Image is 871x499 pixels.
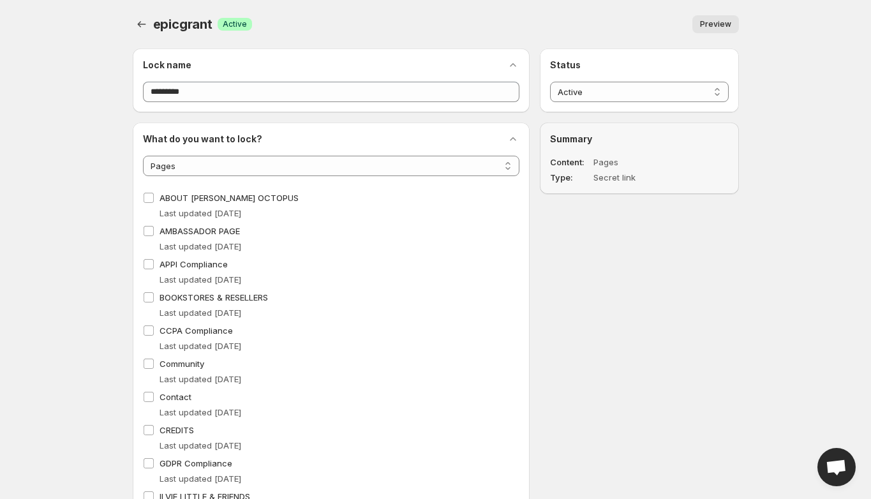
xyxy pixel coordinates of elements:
span: epicgrant [153,17,212,32]
span: Community [160,359,204,369]
span: Last updated [DATE] [160,308,241,318]
span: Last updated [DATE] [160,473,241,484]
button: Back [133,15,151,33]
span: CREDITS [160,425,194,435]
dt: Content : [550,156,591,168]
span: CCPA Compliance [160,325,233,336]
dd: Secret link [593,171,692,184]
span: Last updated [DATE] [160,274,241,285]
dt: Type : [550,171,591,184]
span: BOOKSTORES & RESELLERS [160,292,268,302]
h2: Lock name [143,59,191,71]
span: Last updated [DATE] [160,241,241,251]
span: Last updated [DATE] [160,208,241,218]
span: Preview [700,19,731,29]
span: APPI Compliance [160,259,228,269]
h2: What do you want to lock? [143,133,262,145]
span: ABOUT [PERSON_NAME] OCTOPUS [160,193,299,203]
span: AMBASSADOR PAGE [160,226,240,236]
span: Last updated [DATE] [160,440,241,451]
span: Last updated [DATE] [160,374,241,384]
div: Open chat [817,448,856,486]
span: GDPR Compliance [160,458,232,468]
dd: Pages [593,156,692,168]
span: Last updated [DATE] [160,341,241,351]
h2: Summary [550,133,728,145]
span: Last updated [DATE] [160,407,241,417]
h2: Status [550,59,728,71]
button: Preview [692,15,739,33]
span: Contact [160,392,191,402]
span: Active [223,19,247,29]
